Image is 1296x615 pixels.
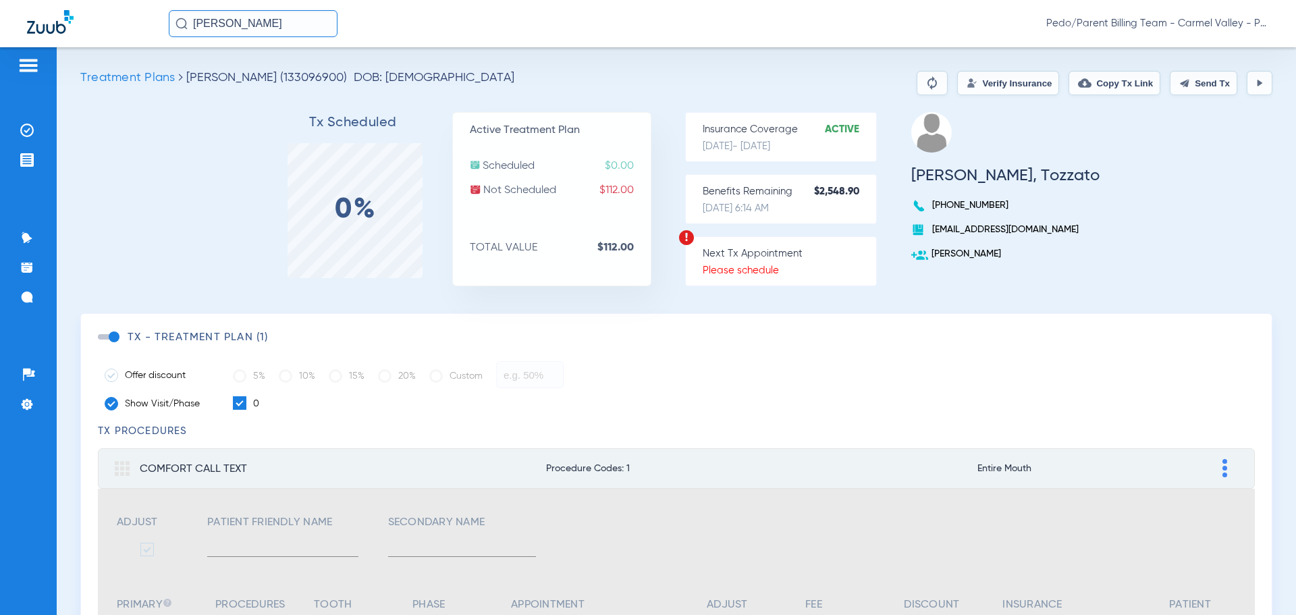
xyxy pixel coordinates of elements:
[27,10,74,34] img: Zuub Logo
[1170,71,1237,95] button: Send Tx
[957,71,1059,95] button: Verify Insurance
[924,75,940,91] img: Reparse
[207,507,385,541] th: Patient Friendly Name
[1069,71,1160,95] button: Copy Tx Link
[1254,78,1265,88] img: play.svg
[703,185,876,198] p: Benefits Remaining
[354,71,514,84] span: DOB: [DEMOGRAPHIC_DATA]
[378,363,416,390] label: 20%
[470,241,651,255] p: TOTAL VALUE
[105,369,213,382] label: Offer discount
[429,363,483,390] label: Custom
[233,396,259,411] label: 0
[105,397,213,410] label: Show Visit/Phase
[911,198,1100,212] p: [PHONE_NUMBER]
[329,363,364,390] label: 15%
[1078,76,1091,90] img: link-copy.png
[233,363,265,390] label: 5%
[1179,78,1190,88] img: send.svg
[335,203,377,217] label: 0%
[163,598,172,608] img: help-small-gray.svg
[911,223,1100,236] p: [EMAIL_ADDRESS][DOMAIN_NAME]
[175,18,188,30] img: Search Icon
[387,507,563,541] th: Secondary Name
[911,247,1100,261] p: [PERSON_NAME]
[703,123,876,136] p: Insurance Coverage
[128,331,269,344] h3: TX - Treatment Plan (1)
[703,264,876,277] p: Please schedule
[546,464,882,473] span: Procedure Codes: 1
[98,425,1255,438] h3: TX Procedures
[98,448,1255,489] mat-expansion-panel-header: COMFORT CALL TEXTProcedure Codes: 1Entire Mouth
[470,159,651,173] p: Scheduled
[678,230,695,246] img: warning.svg
[814,185,876,198] strong: $2,548.90
[911,112,952,153] img: profile.png
[911,223,925,236] img: book.svg
[825,123,876,136] strong: Active
[597,241,651,255] strong: $112.00
[169,10,337,37] input: Search for patients
[470,184,481,195] img: not-scheduled.svg
[253,116,452,130] h3: Tx Scheduled
[1002,585,1166,612] div: Insurance
[911,169,1100,182] h3: [PERSON_NAME], Tozzato
[703,247,876,261] p: Next Tx Appointment
[80,72,175,84] span: Treatment Plans
[1046,17,1269,30] span: Pedo/Parent Billing Team - Carmel Valley - Pedo | The Super Dentists
[279,363,315,390] label: 10%
[599,184,651,197] span: $112.00
[18,57,39,74] img: hamburger-icon
[186,72,347,84] span: [PERSON_NAME] (133096900)
[140,464,247,475] span: COMFORT CALL TEXT
[703,202,876,215] p: [DATE] 6:14 AM
[116,507,205,541] th: Adjust
[1228,550,1296,615] iframe: Chat Widget
[605,159,651,173] span: $0.00
[911,247,928,264] img: add-user.svg
[977,464,1121,473] span: Entire Mouth
[967,78,977,88] img: Verify Insurance
[496,361,564,388] input: e.g. 50%
[911,198,929,213] img: voice-call-b.svg
[703,140,876,153] p: [DATE] - [DATE]
[470,159,481,170] img: scheduled.svg
[1222,459,1227,477] img: group-dot-blue.svg
[470,124,651,137] p: Active Treatment Plan
[115,461,130,476] img: group.svg
[470,184,651,197] p: Not Scheduled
